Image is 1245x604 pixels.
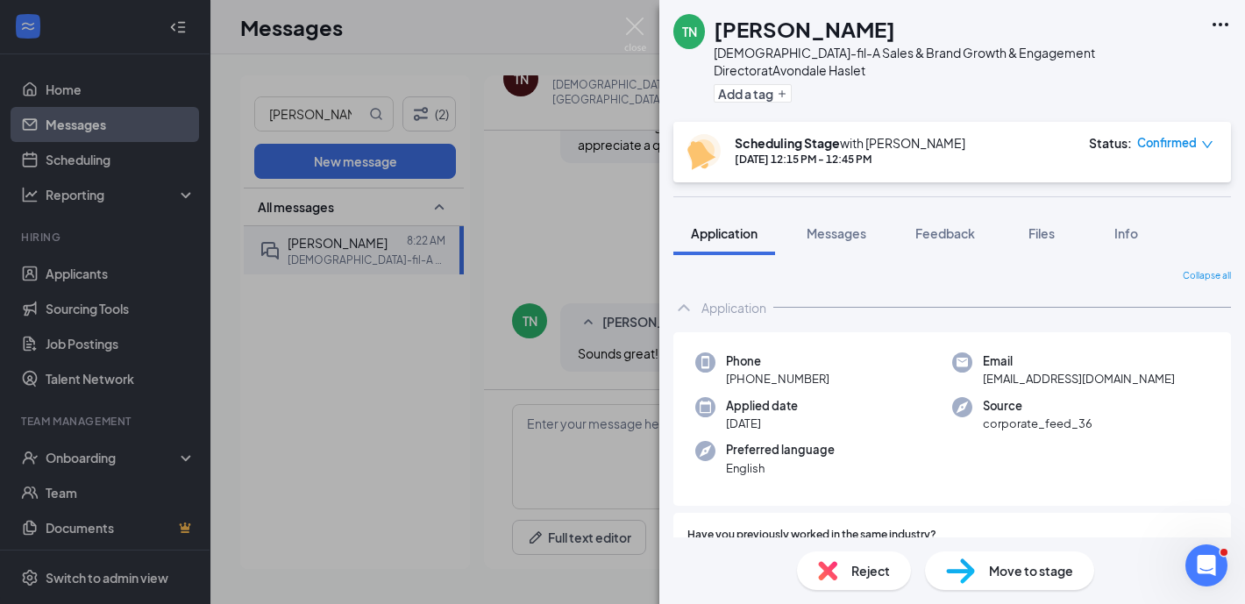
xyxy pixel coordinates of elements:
span: Source [983,397,1092,415]
span: corporate_feed_36 [983,415,1092,432]
span: Messages [807,225,866,241]
span: Have you previously worked in the same industry? [687,527,936,544]
span: Move to stage [989,561,1073,580]
span: down [1201,139,1213,151]
svg: ChevronUp [673,297,694,318]
span: Feedback [915,225,975,241]
h1: [PERSON_NAME] [714,14,895,44]
svg: Ellipses [1210,14,1231,35]
span: Files [1028,225,1055,241]
span: Reject [851,561,890,580]
b: Scheduling Stage [735,135,840,151]
span: [EMAIL_ADDRESS][DOMAIN_NAME] [983,370,1175,387]
span: Applied date [726,397,798,415]
span: [DATE] [726,415,798,432]
span: Info [1114,225,1138,241]
div: Status : [1089,134,1132,152]
div: with [PERSON_NAME] [735,134,965,152]
span: English [726,459,835,477]
span: Email [983,352,1175,370]
span: Application [691,225,758,241]
span: Phone [726,352,829,370]
button: PlusAdd a tag [714,84,792,103]
div: TN [682,23,697,40]
svg: Plus [777,89,787,99]
div: [DATE] 12:15 PM - 12:45 PM [735,152,965,167]
iframe: Intercom live chat [1185,544,1227,586]
span: Preferred language [726,441,835,458]
div: [DEMOGRAPHIC_DATA]-fil-A Sales & Brand Growth & Engagement Director at Avondale Haslet [714,44,1201,79]
span: Collapse all [1183,269,1231,283]
div: Application [701,299,766,316]
span: Confirmed [1137,134,1197,152]
span: [PHONE_NUMBER] [726,370,829,387]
